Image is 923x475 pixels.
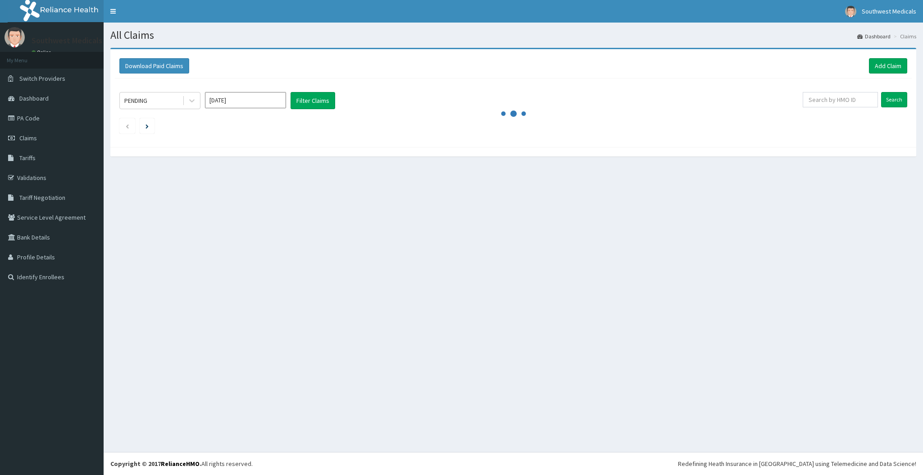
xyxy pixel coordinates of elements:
h1: All Claims [110,29,916,41]
span: Southwest Medicals [862,7,916,15]
span: Tariffs [19,154,36,162]
p: Southwest Medicals [32,37,102,45]
svg: audio-loading [500,100,527,127]
input: Search [881,92,907,107]
img: User Image [845,6,856,17]
span: Tariff Negotiation [19,194,65,202]
input: Select Month and Year [205,92,286,108]
a: Previous page [125,122,129,130]
li: Claims [891,32,916,40]
a: RelianceHMO [161,460,200,468]
button: Filter Claims [291,92,335,109]
div: Redefining Heath Insurance in [GEOGRAPHIC_DATA] using Telemedicine and Data Science! [678,459,916,468]
img: User Image [5,27,25,47]
a: Online [32,49,53,55]
input: Search by HMO ID [803,92,878,107]
strong: Copyright © 2017 . [110,460,201,468]
button: Download Paid Claims [119,58,189,74]
span: Claims [19,134,37,142]
span: Switch Providers [19,74,65,83]
a: Add Claim [869,58,907,74]
footer: All rights reserved. [104,452,923,475]
span: Dashboard [19,94,49,102]
a: Next page [145,122,149,130]
a: Dashboard [857,32,891,40]
div: PENDING [124,96,147,105]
